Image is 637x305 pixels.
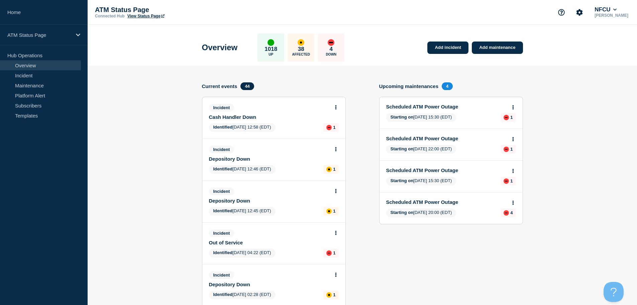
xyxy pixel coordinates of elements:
span: Incident [209,187,234,195]
p: 38 [298,46,304,53]
span: [DATE] 15:30 (EDT) [386,113,456,122]
a: Depository Down [209,156,330,162]
a: View Status Page [127,14,165,18]
p: Up [269,53,273,56]
div: down [504,115,509,120]
span: Starting on [391,210,414,215]
span: 4 [442,82,453,90]
div: down [328,39,334,46]
p: Affected [292,53,310,56]
span: [DATE] 02:28 (EDT) [209,291,276,299]
div: up [268,39,274,46]
div: affected [326,209,332,214]
span: Incident [209,146,234,153]
span: Starting on [391,115,414,120]
h4: Current events [202,83,237,89]
p: ATM Status Page [7,32,72,38]
p: 1 [333,250,335,255]
p: Connected Hub [95,14,125,18]
div: down [504,210,509,216]
span: Starting on [391,146,414,151]
span: [DATE] 15:30 (EDT) [386,177,456,185]
p: 1 [510,147,513,152]
a: Add maintenance [472,42,523,54]
p: 4 [330,46,333,53]
span: 44 [240,82,254,90]
div: down [326,125,332,130]
span: Incident [209,104,234,111]
a: Cash Handler Down [209,114,330,120]
span: Identified [213,125,233,130]
span: Incident [209,271,234,279]
a: Scheduled ATM Power Outage [386,136,507,141]
p: 4 [510,210,513,215]
a: Add incident [427,42,468,54]
a: Depository Down [209,198,330,204]
p: [PERSON_NAME] [593,13,630,18]
a: Out of Service [209,240,330,245]
button: Account settings [572,5,587,19]
span: Identified [213,292,233,297]
h4: Upcoming maintenances [379,83,439,89]
span: Incident [209,229,234,237]
p: ATM Status Page [95,6,229,14]
span: Identified [213,208,233,213]
span: Starting on [391,178,414,183]
p: 1 [333,209,335,214]
p: 1 [333,292,335,297]
span: Identified [213,166,233,171]
span: [DATE] 20:00 (EDT) [386,209,456,217]
a: Depository Down [209,282,330,287]
p: 1 [510,178,513,183]
iframe: Help Scout Beacon - Open [604,282,624,302]
span: Identified [213,250,233,255]
div: affected [298,39,304,46]
span: [DATE] 12:58 (EDT) [209,123,276,132]
p: 1018 [264,46,277,53]
h1: Overview [202,43,238,52]
a: Scheduled ATM Power Outage [386,104,507,109]
span: [DATE] 22:00 (EDT) [386,145,456,154]
button: NFCU [593,6,618,13]
div: down [326,250,332,256]
div: down [504,147,509,152]
span: [DATE] 12:45 (EDT) [209,207,276,216]
span: [DATE] 12:46 (EDT) [209,165,276,174]
div: affected [326,167,332,172]
button: Support [554,5,568,19]
div: down [504,178,509,184]
p: 1 [333,167,335,172]
p: Down [326,53,336,56]
a: Scheduled ATM Power Outage [386,199,507,205]
span: [DATE] 04:22 (EDT) [209,249,276,257]
div: affected [326,292,332,298]
p: 1 [333,125,335,130]
a: Scheduled ATM Power Outage [386,167,507,173]
p: 1 [510,115,513,120]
